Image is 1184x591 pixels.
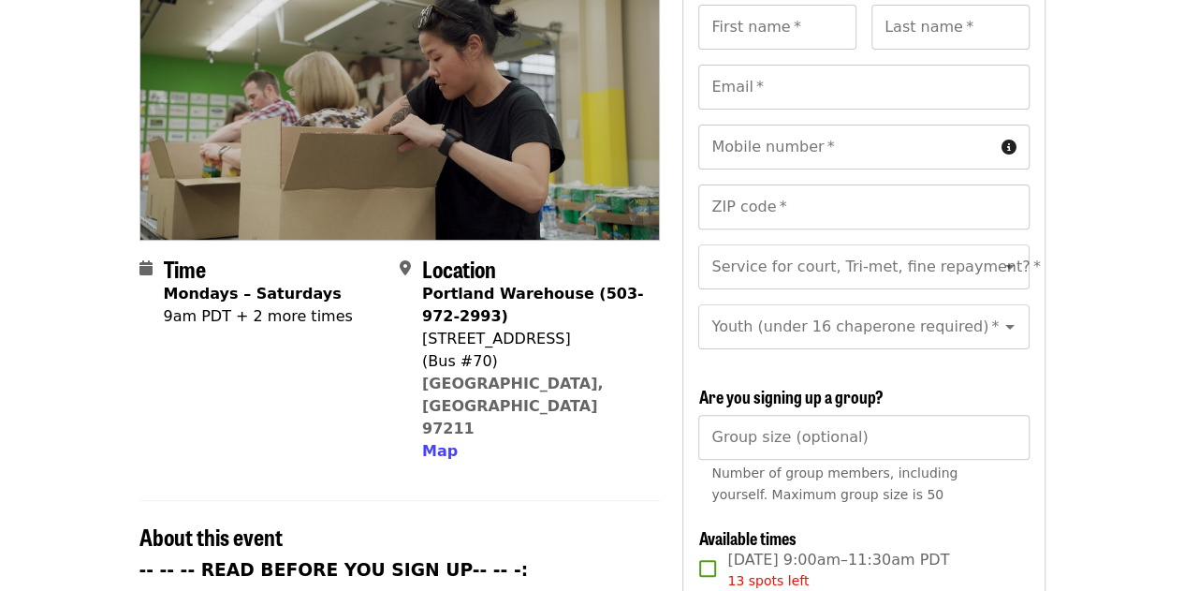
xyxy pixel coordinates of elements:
[422,350,645,373] div: (Bus #70)
[139,520,283,553] span: About this event
[698,5,856,50] input: First name
[400,259,411,277] i: map-marker-alt icon
[139,560,529,580] strong: -- -- -- READ BEFORE YOU SIGN UP-- -- -:
[698,525,796,550] span: Available times
[871,5,1030,50] input: Last name
[422,440,458,463] button: Map
[698,125,993,170] input: Mobile number
[164,285,342,303] strong: Mondays – Saturdays
[698,185,1029,229] input: ZIP code
[698,384,883,408] span: Are you signing up a group?
[164,252,206,285] span: Time
[727,549,949,591] span: [DATE] 9:00am–11:30am PDT
[422,375,604,437] a: [GEOGRAPHIC_DATA], [GEOGRAPHIC_DATA] 97211
[422,285,644,325] strong: Portland Warehouse (503-972-2993)
[1001,139,1016,156] i: circle-info icon
[698,415,1029,460] input: [object Object]
[164,305,353,328] div: 9am PDT + 2 more times
[139,259,153,277] i: calendar icon
[727,573,809,588] span: 13 spots left
[711,465,957,502] span: Number of group members, including yourself. Maximum group size is 50
[422,328,645,350] div: [STREET_ADDRESS]
[997,254,1023,280] button: Open
[698,65,1029,110] input: Email
[422,442,458,460] span: Map
[422,252,496,285] span: Location
[997,314,1023,340] button: Open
